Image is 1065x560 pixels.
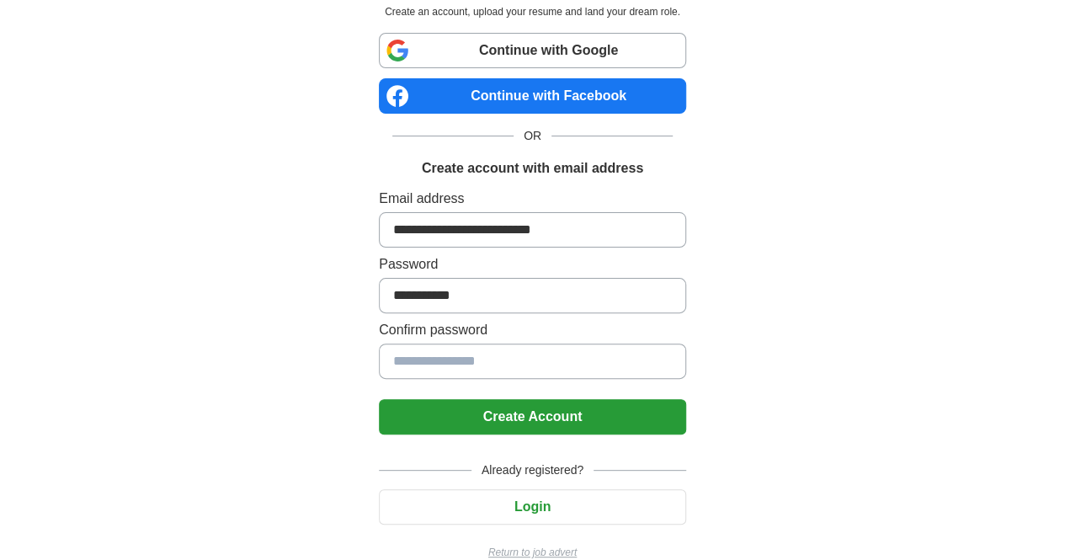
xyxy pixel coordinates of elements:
[379,320,686,340] label: Confirm password
[379,545,686,560] a: Return to job advert
[379,489,686,525] button: Login
[379,254,686,275] label: Password
[514,127,551,145] span: OR
[382,4,683,19] p: Create an account, upload your resume and land your dream role.
[422,158,643,179] h1: Create account with email address
[379,33,686,68] a: Continue with Google
[471,461,594,479] span: Already registered?
[379,499,686,514] a: Login
[379,399,686,435] button: Create Account
[379,189,686,209] label: Email address
[379,78,686,114] a: Continue with Facebook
